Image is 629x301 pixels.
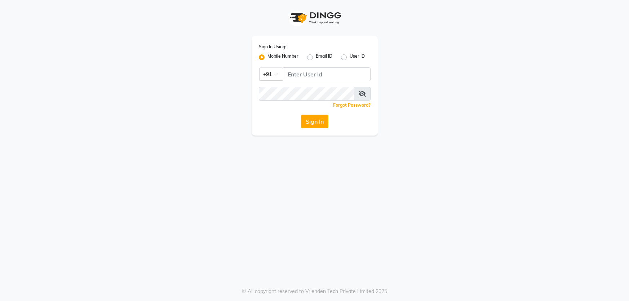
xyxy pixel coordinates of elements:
[259,44,286,50] label: Sign In Using:
[301,115,328,128] button: Sign In
[286,7,344,28] img: logo1.svg
[333,102,371,108] a: Forgot Password?
[316,53,332,62] label: Email ID
[350,53,365,62] label: User ID
[283,67,371,81] input: Username
[259,87,354,101] input: Username
[267,53,298,62] label: Mobile Number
